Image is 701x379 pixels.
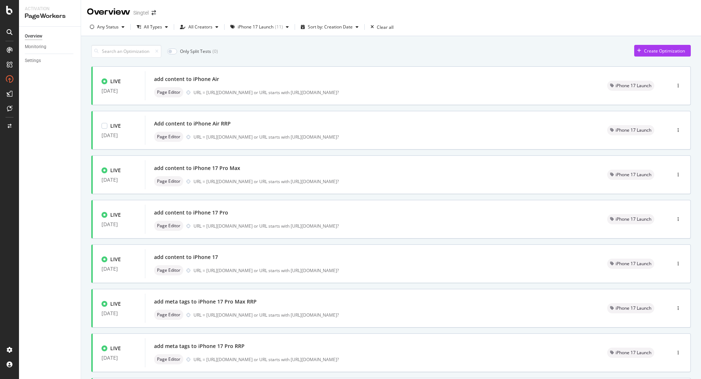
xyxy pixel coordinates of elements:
[298,21,361,33] button: Sort by: Creation Date
[154,254,218,261] div: add content to iPhone 17
[97,25,119,29] div: Any Status
[607,125,654,135] div: neutral label
[644,48,685,54] div: Create Optimization
[101,266,136,272] div: [DATE]
[377,24,394,30] div: Clear all
[25,57,76,65] a: Settings
[194,312,590,318] div: URL = [URL][DOMAIN_NAME] or URL starts with [URL][DOMAIN_NAME]?
[87,21,127,33] button: Any Status
[607,348,654,358] div: neutral label
[616,217,651,221] span: iPhone 17 Launch
[157,135,180,139] span: Page Editor
[157,313,180,317] span: Page Editor
[25,32,42,40] div: Overview
[607,214,654,224] div: neutral label
[634,45,691,57] button: Create Optimization
[194,356,590,363] div: URL = [URL][DOMAIN_NAME] or URL starts with [URL][DOMAIN_NAME]?
[607,303,654,313] div: neutral label
[154,76,219,83] div: add content to iPhone Air
[154,176,183,186] div: neutral label
[134,21,171,33] button: All Types
[177,21,221,33] button: All Creators
[110,78,121,85] div: LIVE
[25,43,46,51] div: Monitoring
[616,128,651,132] span: iPhone 17 Launch
[110,211,121,218] div: LIVE
[616,262,651,266] span: iPhone 17 Launch
[110,256,121,263] div: LIVE
[133,9,149,16] div: Singtel
[157,90,180,94] span: Page Editor
[194,267,590,274] div: URL = [URL][DOMAIN_NAME] or URL starts with [URL][DOMAIN_NAME]?
[676,354,694,372] iframe: Intercom live chat
[275,25,283,29] div: ( 11 )
[25,32,76,40] a: Overview
[154,209,228,216] div: add content to iPhone 17 Pro
[154,87,183,97] div: neutral label
[144,25,162,29] div: All Types
[308,25,353,29] div: Sort by: Creation Date
[110,167,121,174] div: LIVE
[194,89,590,96] div: URL = [URL][DOMAIN_NAME] or URL starts with [URL][DOMAIN_NAME]?
[154,265,183,275] div: neutral label
[101,132,136,138] div: [DATE]
[25,43,76,51] a: Monitoring
[91,45,161,58] input: Search an Optimization
[101,355,136,361] div: [DATE]
[101,177,136,183] div: [DATE]
[616,351,651,355] span: iPhone 17 Launch
[101,221,136,227] div: [DATE]
[194,178,590,185] div: URL = [URL][DOMAIN_NAME] or URL starts with [URL][DOMAIN_NAME]?
[154,221,183,231] div: neutral label
[616,84,651,88] span: iPhone 17 Launch
[180,48,211,54] div: Only Split Tests
[154,343,245,350] div: add meta tags to iPhone 17 Pro RRP
[101,310,136,316] div: [DATE]
[25,57,41,65] div: Settings
[101,88,136,94] div: [DATE]
[194,223,590,229] div: URL = [URL][DOMAIN_NAME] or URL starts with [URL][DOMAIN_NAME]?
[154,310,183,320] div: neutral label
[194,134,590,140] div: URL = [URL][DOMAIN_NAME] or URL starts with [URL][DOMAIN_NAME]?
[157,357,180,361] span: Page Editor
[238,25,273,29] div: iPhone 17 Launch
[110,345,121,352] div: LIVE
[154,298,257,305] div: add meta tags to iPhone 17 Pro Max RRP
[87,6,130,18] div: Overview
[154,132,183,142] div: neutral label
[157,224,180,228] span: Page Editor
[227,21,292,33] button: iPhone 17 Launch(11)
[188,25,212,29] div: All Creators
[212,48,218,54] div: ( 0 )
[110,122,121,129] div: LIVE
[152,10,156,15] div: arrow-right-arrow-left
[25,6,75,12] div: Activation
[607,170,654,180] div: neutral label
[157,268,180,272] span: Page Editor
[368,21,394,33] button: Clear all
[110,300,121,308] div: LIVE
[607,81,654,91] div: neutral label
[154,120,231,127] div: Add content to iPhone Air RRP
[157,179,180,183] span: Page Editor
[154,354,183,364] div: neutral label
[616,173,651,177] span: iPhone 17 Launch
[607,259,654,269] div: neutral label
[154,165,240,172] div: add content to iPhone 17 Pro Max
[25,12,75,20] div: PageWorkers
[616,306,651,310] span: iPhone 17 Launch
